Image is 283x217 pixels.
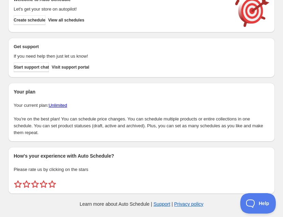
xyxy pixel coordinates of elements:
[14,15,45,25] button: Create schedule
[52,64,89,70] span: Visit support portal
[14,6,228,13] p: Let's get your store on autopilot!
[153,201,170,207] a: Support
[14,64,49,70] span: Start support chat
[52,62,89,72] a: Visit support portal
[14,43,228,50] h2: Get support
[14,116,269,136] p: You're on the best plan! You can schedule price changes. You can schedule multiple products or en...
[174,201,204,207] a: Privacy policy
[14,153,269,159] h2: How's your experience with Auto Schedule?
[48,17,84,23] span: View all schedules
[14,102,269,109] p: Your current plan:
[240,193,276,214] iframe: Help Scout Beacon - Open
[14,53,228,60] p: If you need help then just let us know!
[14,166,269,173] p: Please rate us by clicking on the stars
[80,201,203,207] p: Learn more about Auto Schedule | |
[49,103,67,108] a: Unlimited
[48,15,84,25] button: View all schedules
[14,88,269,95] h2: Your plan
[14,17,45,23] span: Create schedule
[14,62,49,72] a: Start support chat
